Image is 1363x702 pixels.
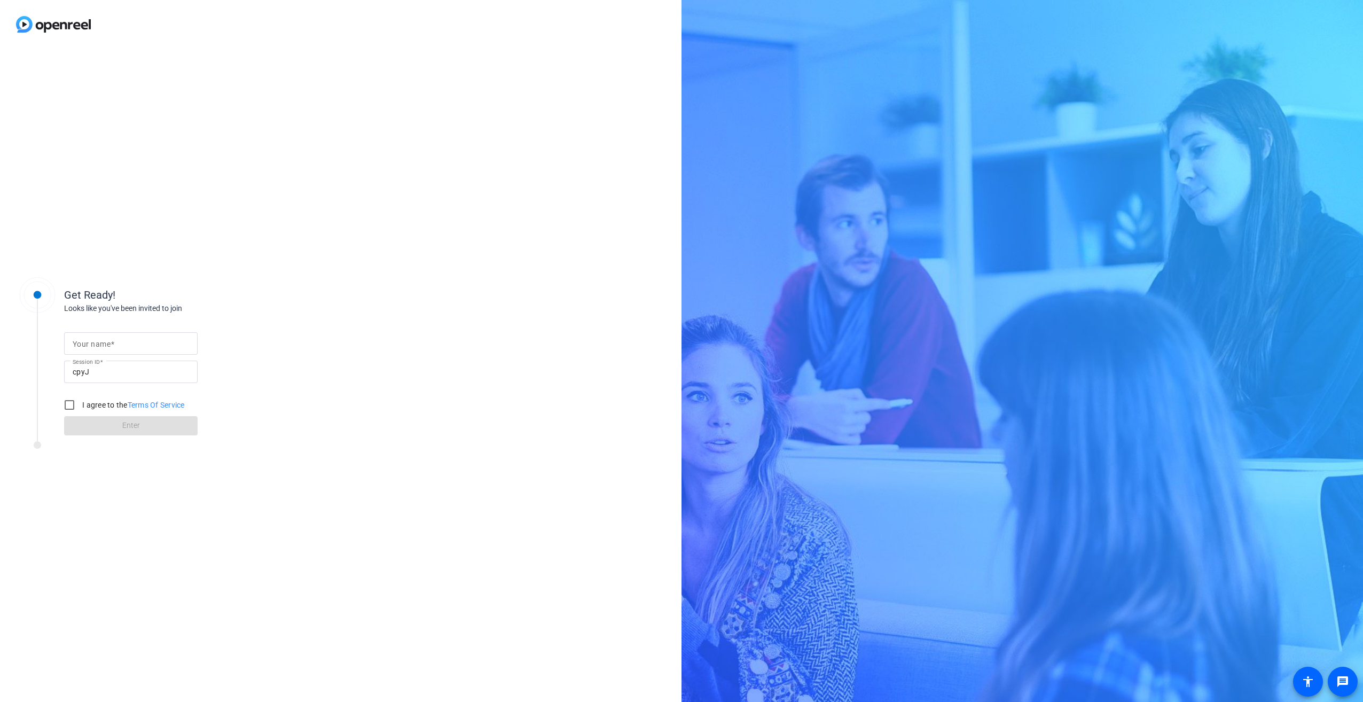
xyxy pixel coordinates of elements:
[128,401,185,409] a: Terms Of Service
[1302,675,1314,688] mat-icon: accessibility
[80,400,185,410] label: I agree to the
[73,358,100,365] mat-label: Session ID
[64,303,278,314] div: Looks like you've been invited to join
[64,287,278,303] div: Get Ready!
[1336,675,1349,688] mat-icon: message
[73,340,111,348] mat-label: Your name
